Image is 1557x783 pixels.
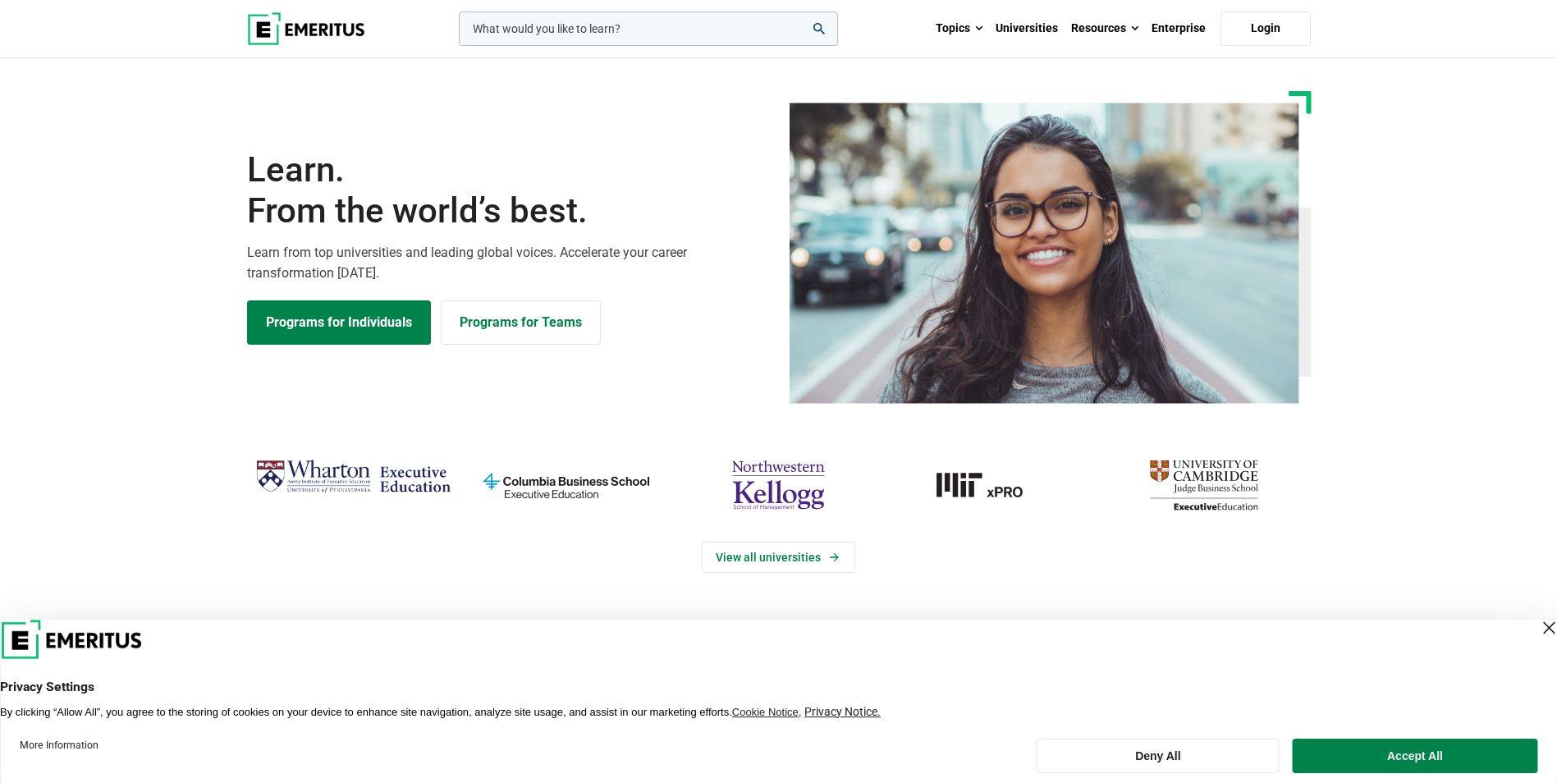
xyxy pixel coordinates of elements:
a: Explore Programs [247,300,431,345]
a: Explore for Business [441,300,601,345]
span: From the world’s best. [247,190,769,231]
h1: Learn. [247,149,769,232]
img: cambridge-judge-business-school [1106,453,1302,517]
a: MIT-xPRO [893,453,1089,517]
img: Learn from the world's best [790,103,1299,404]
img: columbia-business-school [468,453,664,517]
a: View Universities [702,542,855,573]
input: woocommerce-product-search-field-0 [459,11,838,46]
img: MIT xPRO [893,453,1089,517]
p: Learn from top universities and leading global voices. Accelerate your career transformation [DATE]. [247,242,769,284]
img: northwestern-kellogg [680,453,877,517]
img: Wharton Executive Education [255,453,451,501]
a: Login [1220,11,1311,46]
